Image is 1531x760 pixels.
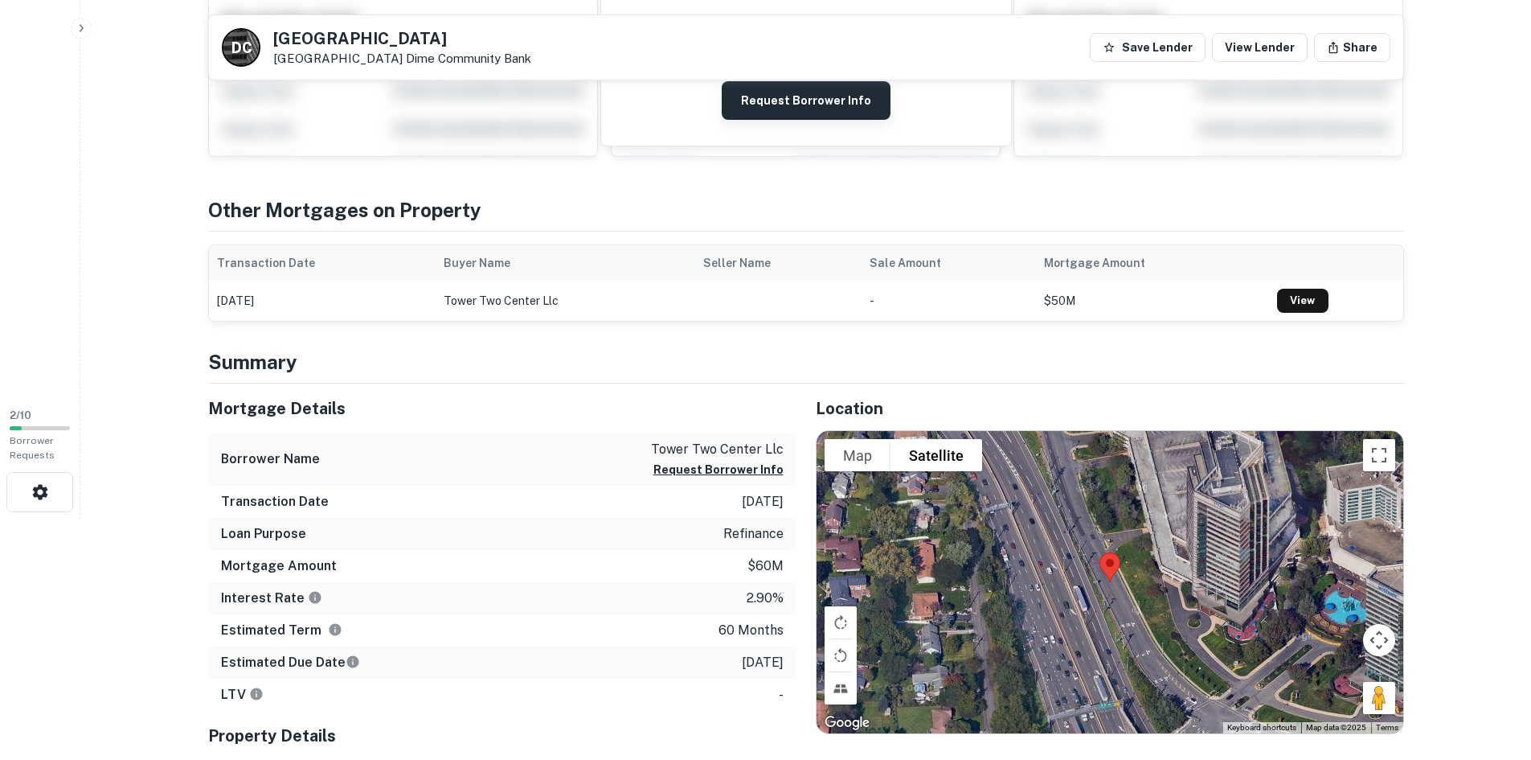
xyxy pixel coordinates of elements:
[221,653,360,672] h6: Estimated Due Date
[821,713,874,733] a: Open this area in Google Maps (opens a new window)
[862,281,1036,321] td: -
[221,492,329,511] h6: Transaction Date
[1451,631,1531,709] iframe: Chat Widget
[221,685,264,705] h6: LTV
[723,524,784,544] p: refinance
[208,396,796,421] h5: Mortgage Details
[1277,289,1328,313] a: View
[208,724,796,748] h5: Property Details
[1306,723,1366,732] span: Map data ©2025
[10,435,55,461] span: Borrower Requests
[221,589,322,608] h6: Interest Rate
[273,31,531,47] h5: [GEOGRAPHIC_DATA]
[249,687,264,701] svg: LTVs displayed on the website are for informational purposes only and may be reported incorrectly...
[1212,33,1308,62] a: View Lender
[346,655,360,669] svg: Estimate is based on a standard schedule for this type of loan.
[718,621,784,640] p: 60 months
[653,460,784,479] button: Request Borrower Info
[436,245,696,281] th: Buyer Name
[209,245,436,281] th: Transaction Date
[825,606,857,639] button: Rotate map clockwise
[208,347,1404,376] h4: Summary
[328,622,342,637] svg: Term is based on a standard schedule for this type of loan.
[221,557,337,576] h6: Mortgage Amount
[221,524,306,544] h6: Loan Purpose
[779,685,784,705] p: -
[722,81,890,120] button: Request Borrower Info
[742,653,784,672] p: [DATE]
[825,672,857,705] button: Tilt map
[221,450,320,469] h6: Borrower Name
[1363,624,1395,656] button: Map camera controls
[1036,281,1269,321] td: $50M
[208,195,1404,224] h4: Other Mortgages on Property
[890,439,982,471] button: Show satellite imagery
[273,51,531,66] p: [GEOGRAPHIC_DATA]
[209,281,436,321] td: [DATE]
[862,245,1036,281] th: Sale Amount
[1314,33,1390,62] button: Share
[1363,682,1395,714] button: Drag Pegman onto the map to open Street View
[436,281,696,321] td: tower two center llc
[406,51,531,65] a: Dime Community Bank
[308,590,322,605] svg: The interest rates displayed on the website are for informational purposes only and may be report...
[695,245,862,281] th: Seller Name
[742,492,784,511] p: [DATE]
[1036,245,1269,281] th: Mortgage Amount
[1363,439,1395,471] button: Toggle fullscreen view
[825,639,857,672] button: Rotate map counterclockwise
[222,28,260,67] a: D C
[821,713,874,733] img: Google
[747,589,784,608] p: 2.90%
[231,37,251,59] p: D C
[747,557,784,576] p: $60m
[816,396,1404,421] h5: Location
[1227,722,1296,733] button: Keyboard shortcuts
[1090,33,1206,62] button: Save Lender
[1376,723,1398,732] a: Terms
[221,621,342,640] h6: Estimated Term
[651,440,784,459] p: tower two center llc
[10,409,31,421] span: 2 / 10
[825,439,890,471] button: Show street map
